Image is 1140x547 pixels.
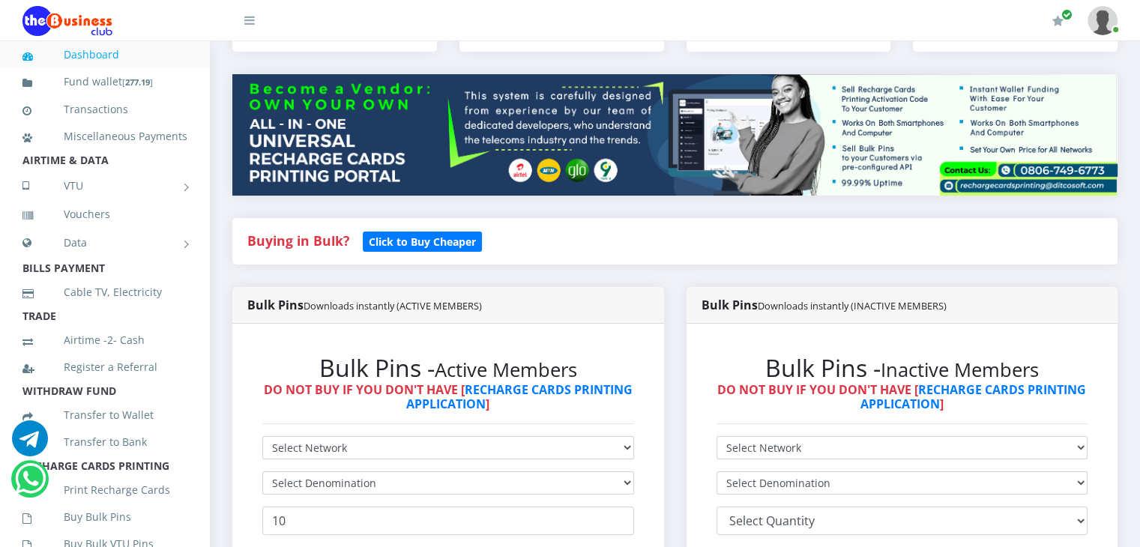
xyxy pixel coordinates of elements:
[15,472,46,497] a: Chat for support
[22,275,187,309] a: Cable TV, Electricity
[363,232,482,250] a: Click to Buy Cheaper
[22,167,187,205] a: VTU
[717,381,1086,412] strong: DO NOT BUY IF YOU DON'T HAVE [ ]
[22,224,187,262] a: Data
[125,76,150,88] b: 277.19
[406,381,633,412] a: RECHARGE CARDS PRINTING APPLICATION
[12,432,48,456] a: Chat for support
[435,357,577,383] small: Active Members
[881,357,1039,383] small: Inactive Members
[232,74,1118,196] img: multitenant_rcp.png
[1052,15,1064,27] i: Renew/Upgrade Subscription
[22,92,187,127] a: Transactions
[122,76,153,88] small: [ ]
[758,299,947,312] small: Downloads instantly (INACTIVE MEMBERS)
[304,299,482,312] small: Downloads instantly (ACTIVE MEMBERS)
[262,354,634,382] h2: Bulk Pins -
[1088,6,1118,35] img: User
[22,323,187,357] a: Airtime -2- Cash
[22,119,187,154] a: Miscellaneous Payments
[22,350,187,384] a: Register a Referral
[22,500,187,534] a: Buy Bulk Pins
[1061,9,1073,20] span: Renew/Upgrade Subscription
[264,381,633,412] strong: DO NOT BUY IF YOU DON'T HAVE [ ]
[247,232,349,250] strong: Buying in Bulk?
[369,235,476,249] b: Click to Buy Cheaper
[22,64,187,100] a: Fund wallet[277.19]
[22,6,112,36] img: Logo
[22,197,187,232] a: Vouchers
[22,398,187,432] a: Transfer to Wallet
[860,381,1087,412] a: RECHARGE CARDS PRINTING APPLICATION
[717,354,1088,382] h2: Bulk Pins -
[22,473,187,507] a: Print Recharge Cards
[22,425,187,459] a: Transfer to Bank
[247,297,482,313] strong: Bulk Pins
[262,507,634,535] input: Enter Quantity
[702,297,947,313] strong: Bulk Pins
[22,37,187,72] a: Dashboard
